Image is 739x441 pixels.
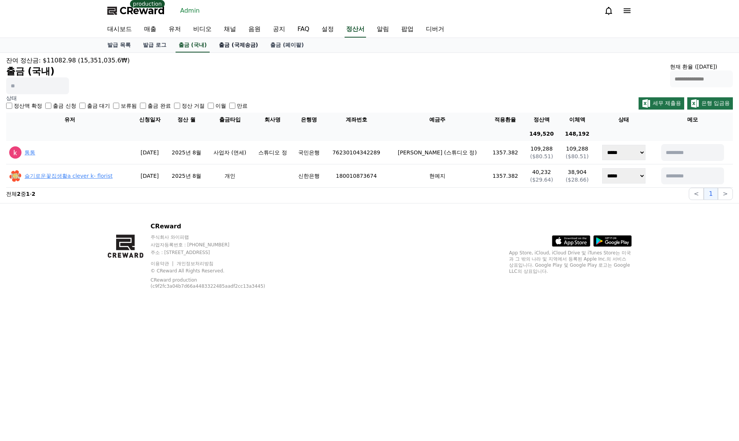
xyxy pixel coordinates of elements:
span: Settings [113,254,132,261]
a: CReward [107,5,165,17]
a: 출금 (페이팔) [264,38,310,52]
a: 발급 로그 [137,38,172,52]
a: 이용약관 [151,261,175,266]
a: 슬기로운꽃집생활a clever k- florist [25,173,113,179]
th: 예금주 [388,113,487,127]
a: 비디오 [187,21,218,38]
button: 은행 입금용 [687,97,733,110]
span: $11082.98 (15,351,035.6₩) [43,57,130,64]
a: 개인정보처리방침 [177,261,213,266]
th: 유저 [6,113,134,127]
a: 공지 [267,21,291,38]
label: 보류됨 [121,102,137,110]
a: 디버거 [420,21,450,38]
p: 전체 중 - [6,190,35,198]
td: 현예지 [388,164,487,188]
td: 2025년 8월 [166,164,207,188]
th: 이체액 [559,113,595,127]
a: 설정 [315,21,340,38]
th: 정산액 [524,113,560,127]
a: Settings [99,243,147,262]
p: 149,520 [527,130,557,138]
p: ($80.51) [562,152,592,160]
a: 대시보드 [101,21,138,38]
th: 회사명 [253,113,293,127]
a: 알림 [371,21,395,38]
p: 상태 [6,94,248,102]
th: 적용환율 [487,113,524,127]
p: 현재 환율 ([DATE]) [670,63,733,70]
button: < [689,188,704,200]
td: [DATE] [134,141,166,164]
label: 만료 [237,102,248,110]
th: 출금타입 [207,113,253,127]
p: 109,288 [562,145,592,152]
p: 주식회사 와이피랩 [151,234,285,240]
th: 은행명 [293,113,325,127]
button: > [718,188,733,200]
label: 정산 거절 [182,102,205,110]
p: App Store, iCloud, iCloud Drive 및 iTunes Store는 미국과 그 밖의 나라 및 지역에서 등록된 Apple Inc.의 서비스 상표입니다. Goo... [509,250,632,274]
h2: 출금 (국내) [6,65,130,77]
td: 사업자 (면세) [207,141,253,164]
button: 1 [704,188,718,200]
label: 출금 대기 [87,102,110,110]
p: CReward [151,222,285,231]
span: 잔여 정산금: [6,57,41,64]
a: 채널 [218,21,242,38]
span: 은행 입금용 [701,100,730,106]
img: ACg8ocLMk2z60Ag2Xh5pZXUbL8BFgtwIKFJ0OKAyo4cuoxRPxmj2l_Hc=s96-c [9,170,21,182]
td: 76230104342289 [325,141,388,164]
th: 메모 [652,113,733,127]
p: 40,232 [527,168,557,176]
p: ($29.64) [527,176,557,184]
p: © CReward All Rights Reserved. [151,268,285,274]
td: [PERSON_NAME] (스튜디오 정) [388,141,487,164]
td: 스튜디오 정 [253,141,293,164]
a: 유저 [163,21,187,38]
td: 180010873674 [325,164,388,188]
a: 출금 (국제송금) [213,38,264,52]
p: 사업자등록번호 : [PHONE_NUMBER] [151,242,285,248]
label: 출금 완료 [148,102,171,110]
td: 개인 [207,164,253,188]
p: 38,904 [562,168,592,176]
th: 계좌번호 [325,113,388,127]
a: Home [2,243,51,262]
p: CReward production (c9f2fc3a04b7d66a4483322485aadf2cc13a3445) [151,277,273,289]
th: 상태 [595,113,652,127]
strong: 2 [32,191,36,197]
th: 신청일자 [134,113,166,127]
strong: 2 [17,191,21,197]
p: ($28.66) [562,176,592,184]
a: 정산서 [345,21,366,38]
a: 음원 [242,21,267,38]
span: Messages [64,255,86,261]
a: 출금 (국내) [176,38,210,52]
a: 매출 [138,21,163,38]
th: 정산 월 [166,113,207,127]
td: [DATE] [134,164,166,188]
img: ACg8ocIBnWwqV0eXG_KuFoolGCfr3AxDWXc-3Vl4NaZtHcYys-323Q=s96-c [9,146,21,159]
p: 주소 : [STREET_ADDRESS] [151,249,285,256]
strong: 1 [26,191,30,197]
span: CReward [120,5,165,17]
label: 정산액 확정 [14,102,42,110]
a: 팝업 [395,21,420,38]
td: 신한은행 [293,164,325,188]
label: 출금 신청 [53,102,76,110]
p: 109,288 [527,145,557,152]
p: 148,192 [562,130,592,138]
button: 세무 제출용 [639,97,684,110]
td: 1357.382 [487,141,524,164]
td: 1357.382 [487,164,524,188]
p: ($80.51) [527,152,557,160]
a: 통통 [25,149,35,156]
a: 발급 목록 [101,38,137,52]
a: FAQ [291,21,315,38]
span: Home [20,254,33,261]
span: 세무 제출용 [653,100,681,106]
a: Admin [177,5,203,17]
a: Messages [51,243,99,262]
td: 2025년 8월 [166,141,207,164]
